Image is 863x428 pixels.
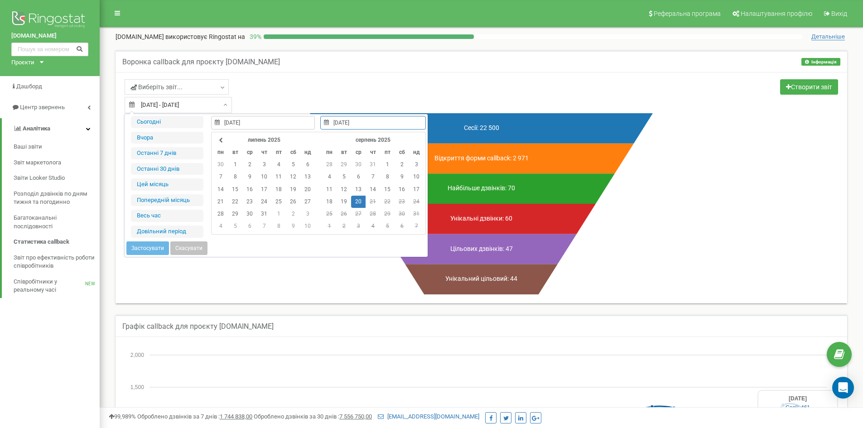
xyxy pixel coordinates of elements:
[366,159,380,171] td: 31
[286,159,300,171] td: 5
[380,196,395,208] td: 22
[832,377,854,399] div: Open Intercom Messenger
[271,171,286,183] td: 11
[409,196,424,208] td: 24
[654,10,721,17] span: Реферальна програма
[14,143,42,151] span: Ваші звіти
[395,171,409,183] td: 9
[286,220,300,232] td: 9
[2,118,100,139] a: Аналiтика
[351,159,366,171] td: 30
[213,183,228,196] td: 14
[14,139,100,155] a: Ваші звіти
[131,210,203,222] li: Весь час
[351,208,366,220] td: 27
[395,159,409,171] td: 2
[14,174,65,183] span: Звіти Looker Studio
[741,10,812,17] span: Налаштування профілю
[242,208,257,220] td: 30
[780,79,838,95] a: Створити звіт
[254,413,372,420] span: Оброблено дзвінків за 30 днів :
[14,155,100,171] a: Звіт маркетолога
[213,196,228,208] td: 21
[14,238,69,246] span: Статистика callback
[380,183,395,196] td: 15
[409,183,424,196] td: 17
[351,183,366,196] td: 13
[213,220,228,232] td: 4
[14,190,95,207] span: Розподіл дзвінків по дням тижня та погодинно
[322,183,337,196] td: 11
[130,82,183,91] span: Виберіть звіт...
[380,208,395,220] td: 29
[300,220,315,232] td: 10
[300,146,315,159] th: нд
[131,116,203,128] li: Сьогодні
[131,178,203,191] li: Цей місяць
[300,171,315,183] td: 13
[131,226,203,238] li: Довільний період
[761,404,834,412] div: Сесії: 461
[300,196,315,208] td: 27
[337,196,351,208] td: 19
[165,33,245,40] span: використовує Ringostat на
[257,146,271,159] th: чт
[245,32,264,41] p: 39 %
[213,208,228,220] td: 28
[337,159,351,171] td: 29
[242,159,257,171] td: 2
[395,208,409,220] td: 30
[322,171,337,183] td: 4
[322,146,337,159] th: пн
[351,220,366,232] td: 3
[257,183,271,196] td: 17
[300,183,315,196] td: 20
[286,171,300,183] td: 12
[409,208,424,220] td: 31
[286,146,300,159] th: сб
[380,171,395,183] td: 8
[14,210,100,234] a: Багатоканальні послідовності
[271,196,286,208] td: 25
[109,413,136,420] span: 99,989%
[801,58,840,66] button: Інформація
[228,159,242,171] td: 1
[337,183,351,196] td: 12
[811,33,845,40] span: Детальніше
[286,208,300,220] td: 2
[322,196,337,208] td: 18
[271,183,286,196] td: 18
[170,241,207,255] button: Скасувати
[116,32,245,41] p: [DOMAIN_NAME]
[366,171,380,183] td: 7
[11,58,34,67] div: Проєкти
[257,159,271,171] td: 3
[271,159,286,171] td: 4
[395,146,409,159] th: сб
[11,32,88,40] a: [DOMAIN_NAME]
[228,183,242,196] td: 15
[322,220,337,232] td: 1
[271,220,286,232] td: 8
[337,171,351,183] td: 5
[831,10,847,17] span: Вихід
[271,146,286,159] th: пт
[14,214,95,231] span: Багатоканальні послідовності
[14,250,100,274] a: Звіт про ефективність роботи співробітників
[220,413,252,420] u: 1 744 838,00
[20,104,65,111] span: Центр звернень
[380,220,395,232] td: 5
[339,413,372,420] u: 7 556 750,00
[242,220,257,232] td: 6
[213,146,228,159] th: пн
[125,79,229,95] a: Виберіть звіт...
[337,220,351,232] td: 2
[131,194,203,207] li: Попередній місяць
[378,413,479,420] a: [EMAIL_ADDRESS][DOMAIN_NAME]
[14,278,85,294] span: Співробітники у реальному часі
[228,146,242,159] th: вт
[409,171,424,183] td: 10
[14,254,95,270] span: Звіт про ефективність роботи співробітників
[337,208,351,220] td: 26
[257,208,271,220] td: 31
